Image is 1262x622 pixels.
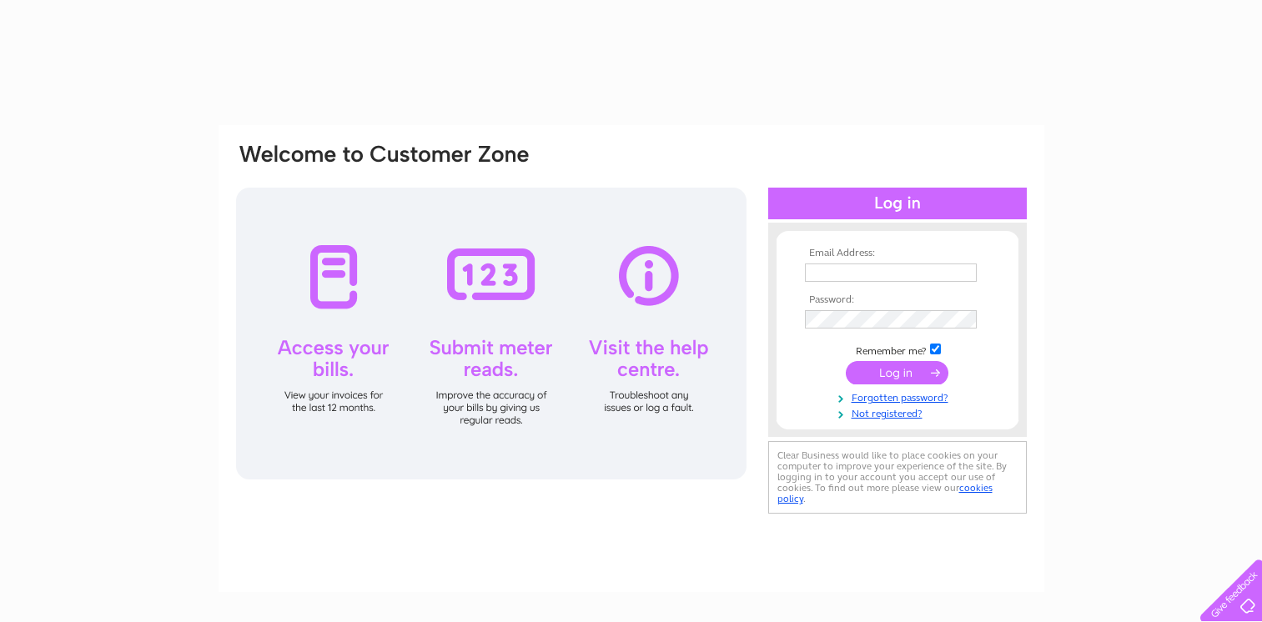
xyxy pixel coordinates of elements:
[768,441,1027,514] div: Clear Business would like to place cookies on your computer to improve your experience of the sit...
[805,404,994,420] a: Not registered?
[801,248,994,259] th: Email Address:
[805,389,994,404] a: Forgotten password?
[801,341,994,358] td: Remember me?
[801,294,994,306] th: Password:
[777,482,993,504] a: cookies policy
[846,361,948,384] input: Submit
